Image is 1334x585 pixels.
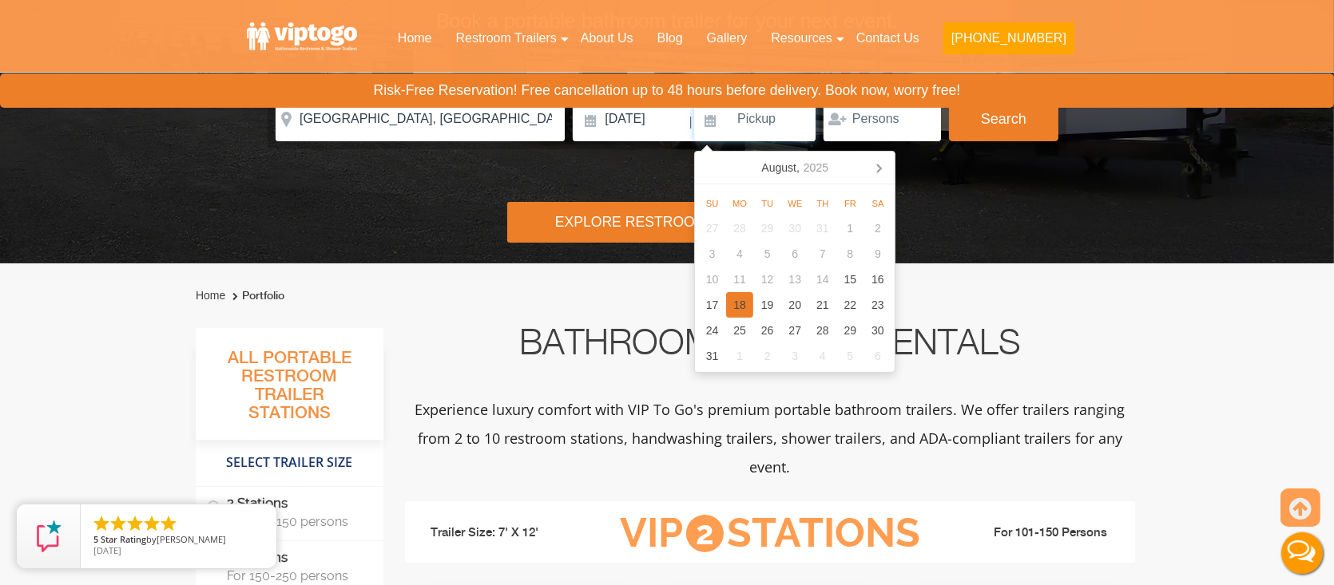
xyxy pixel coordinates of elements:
[804,158,828,177] i: 2025
[694,97,816,141] input: Pickup
[698,318,726,343] div: 24
[698,343,726,369] div: 31
[726,292,754,318] div: 18
[698,267,726,292] div: 10
[809,241,837,267] div: 7
[92,514,111,533] li: 
[698,215,726,241] div: 27
[864,343,892,369] div: 6
[159,514,178,533] li: 
[809,267,837,292] div: 14
[196,448,383,478] h4: Select Trailer Size
[753,241,781,267] div: 5
[125,514,145,533] li: 
[753,215,781,241] div: 29
[753,318,781,343] div: 26
[864,194,892,213] div: Sa
[943,22,1074,54] button: [PHONE_NUMBER]
[781,241,809,267] div: 6
[781,292,809,318] div: 20
[949,97,1058,141] button: Search
[698,292,726,318] div: 17
[836,343,864,369] div: 5
[726,318,754,343] div: 25
[595,512,945,555] h3: VIP Stations
[864,267,892,292] div: 16
[196,289,225,302] a: Home
[809,292,837,318] div: 21
[276,97,565,141] input: Where do you need your restroom?
[686,515,724,552] span: 2
[945,524,1124,543] li: For 101-150 Persons
[836,215,864,241] div: 1
[142,514,161,533] li: 
[405,395,1135,481] p: Experience luxury comfort with VIP To Go's premium portable bathroom trailers. We offer trailers ...
[836,241,864,267] div: 8
[33,520,65,552] img: Review Rating
[809,215,837,241] div: 31
[405,328,1135,366] h2: Bathroom Trailer Rentals
[726,194,754,213] div: Mo
[93,533,98,545] span: 5
[228,287,284,306] li: Portfolio
[569,21,645,56] a: About Us
[386,21,444,56] a: Home
[753,194,781,213] div: Tu
[781,343,809,369] div: 3
[824,97,941,141] input: Persons
[781,318,809,343] div: 27
[809,318,837,343] div: 28
[844,21,931,56] a: Contact Us
[726,343,754,369] div: 1
[864,241,892,267] div: 9
[864,318,892,343] div: 30
[836,292,864,318] div: 22
[726,267,754,292] div: 11
[931,21,1086,64] a: [PHONE_NUMBER]
[755,155,835,180] div: August,
[689,97,693,148] span: |
[836,318,864,343] div: 29
[93,535,264,546] span: by
[753,267,781,292] div: 12
[157,533,226,545] span: [PERSON_NAME]
[864,215,892,241] div: 2
[416,509,595,557] li: Trailer Size: 7' X 12'
[726,215,754,241] div: 28
[207,487,372,536] label: 2 Stations
[781,194,809,213] div: We
[698,241,726,267] div: 3
[227,568,364,583] span: For 150-250 persons
[196,344,383,440] h3: All Portable Restroom Trailer Stations
[781,215,809,241] div: 30
[695,21,760,56] a: Gallery
[759,21,844,56] a: Resources
[444,21,569,56] a: Restroom Trailers
[809,194,837,213] div: Th
[753,343,781,369] div: 2
[1270,521,1334,585] button: Live Chat
[726,241,754,267] div: 4
[573,97,687,141] input: Delivery
[227,514,364,529] span: For 100-150 persons
[753,292,781,318] div: 19
[781,267,809,292] div: 13
[645,21,695,56] a: Blog
[809,343,837,369] div: 4
[101,533,146,545] span: Star Rating
[836,267,864,292] div: 15
[507,202,828,243] div: Explore Restroom Trailers
[864,292,892,318] div: 23
[109,514,128,533] li: 
[93,544,121,556] span: [DATE]
[836,194,864,213] div: Fr
[698,194,726,213] div: Su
